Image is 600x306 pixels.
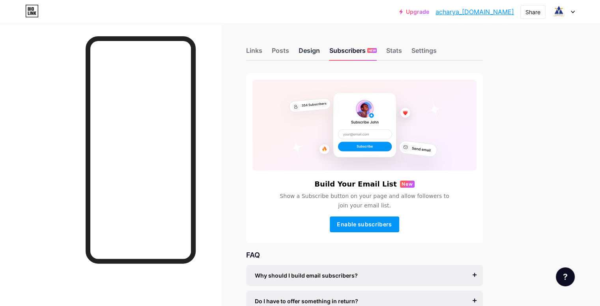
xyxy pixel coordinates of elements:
h6: Build Your Email List [314,180,397,188]
div: Posts [272,46,289,60]
a: acharya_[DOMAIN_NAME] [436,7,514,17]
button: Enable subscribers [330,216,399,232]
div: Share [525,8,540,16]
span: Why should I build email subscribers? [255,271,358,280]
span: Do I have to offer something in return? [255,297,358,305]
span: New [402,181,413,188]
a: Upgrade [399,9,429,15]
div: Subscribers [329,46,377,60]
img: acharya_polytechnic [551,4,566,19]
span: Enable subscribers [337,221,392,228]
div: FAQ [246,250,483,260]
div: Stats [386,46,402,60]
span: Show a Subscribe button on your page and allow followers to join your email list. [275,191,454,210]
div: Settings [411,46,437,60]
div: Links [246,46,262,60]
span: NEW [368,48,376,53]
div: Design [299,46,320,60]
